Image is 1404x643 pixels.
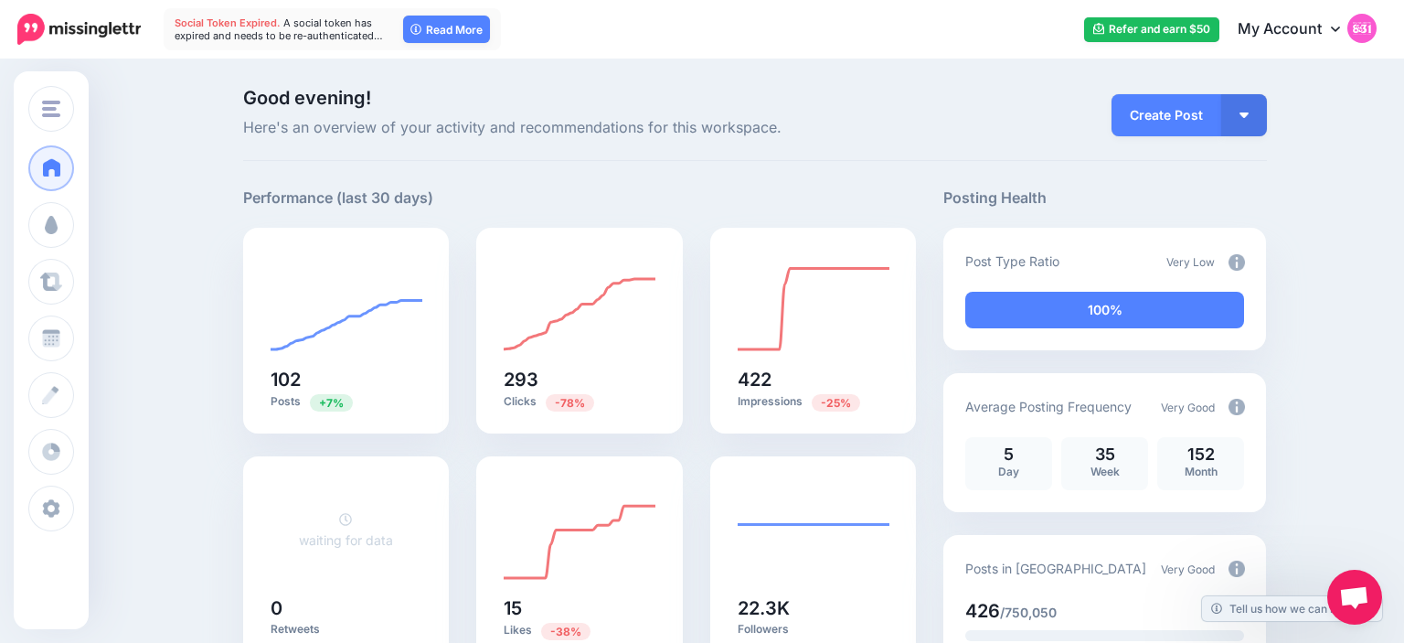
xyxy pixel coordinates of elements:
[998,465,1019,478] span: Day
[403,16,490,43] a: Read More
[175,16,281,29] span: Social Token Expired.
[504,599,655,617] h5: 15
[738,599,889,617] h5: 22.3K
[1219,7,1377,52] a: My Account
[1161,563,1215,576] span: Very Good
[243,87,371,109] span: Good evening!
[175,16,383,42] span: A social token has expired and needs to be re-authenticated…
[943,187,1266,209] h5: Posting Health
[541,623,590,640] span: Previous period: 24
[504,622,655,639] p: Likes
[546,394,594,412] span: Previous period: 1.34K
[1239,113,1249,118] img: arrow-down-white.png
[1070,446,1139,463] p: 35
[243,187,433,209] h5: Performance (last 30 days)
[1166,446,1235,463] p: 152
[1327,570,1382,625] div: Open chat
[243,116,917,140] span: Here's an overview of your activity and recommendations for this workspace.
[965,396,1132,417] p: Average Posting Frequency
[738,393,889,411] p: Impressions
[271,393,422,411] p: Posts
[17,14,141,45] img: Missinglettr
[738,370,889,389] h5: 422
[1185,465,1218,478] span: Month
[1090,465,1120,478] span: Week
[271,370,422,389] h5: 102
[1228,254,1245,271] img: info-circle-grey.png
[310,394,353,412] span: Previous period: 95
[1202,596,1382,621] a: Tell us how we can improve
[271,622,422,637] p: Retweets
[1161,401,1215,414] span: Very Good
[1111,94,1221,136] a: Create Post
[42,101,60,117] img: menu.png
[974,446,1043,463] p: 5
[1084,17,1219,42] a: Refer and earn $50
[504,370,655,389] h5: 293
[504,393,655,411] p: Clicks
[1228,561,1245,577] img: info-circle-grey.png
[1166,255,1215,269] span: Very Low
[299,511,393,548] a: waiting for data
[965,292,1244,328] div: 100% of your posts in the last 30 days have been from Drip Campaigns
[812,394,860,412] span: Previous period: 564
[965,600,1000,622] span: 426
[965,251,1059,272] p: Post Type Ratio
[1228,399,1245,415] img: info-circle-grey.png
[271,599,422,617] h5: 0
[1000,605,1057,620] span: /750,050
[738,622,889,637] p: Followers
[965,558,1146,579] p: Posts in [GEOGRAPHIC_DATA]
